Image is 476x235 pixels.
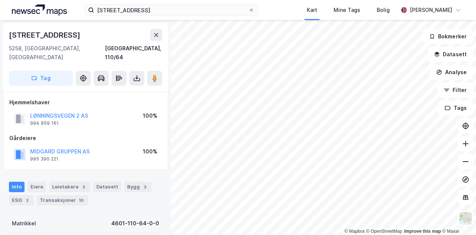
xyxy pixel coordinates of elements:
button: Datasett [428,47,473,62]
div: 4601-110-64-0-0 [111,219,159,228]
div: 10 [77,197,85,204]
div: Kontrollprogram for chat [439,199,476,235]
div: Mine Tags [334,6,360,15]
button: Tags [438,101,473,115]
img: logo.a4113a55bc3d86da70a041830d287a7e.svg [12,4,67,16]
div: Gårdeiere [9,134,162,143]
div: Datasett [93,182,121,192]
div: 3 [80,183,87,191]
div: Matrikkel [12,219,36,228]
div: Leietakere [49,182,90,192]
div: [PERSON_NAME] [410,6,452,15]
div: [GEOGRAPHIC_DATA], 110/64 [105,44,162,62]
div: 994 859 161 [30,120,59,126]
div: Transaksjoner [37,195,88,206]
div: Eiere [28,182,46,192]
a: Improve this map [404,229,441,234]
button: Tag [9,71,73,86]
button: Analyse [430,65,473,80]
input: Søk på adresse, matrikkel, gårdeiere, leietakere eller personer [94,4,248,16]
button: Filter [437,83,473,98]
iframe: Chat Widget [439,199,476,235]
div: 100% [143,111,157,120]
div: 5258, [GEOGRAPHIC_DATA], [GEOGRAPHIC_DATA] [9,44,105,62]
a: Mapbox [344,229,365,234]
button: Bokmerker [423,29,473,44]
div: 2 [23,197,31,204]
div: Kart [307,6,317,15]
div: Bolig [377,6,390,15]
div: 3 [141,183,149,191]
a: OpenStreetMap [366,229,402,234]
div: Hjemmelshaver [9,98,162,107]
div: Info [9,182,25,192]
div: 995 390 221 [30,156,58,162]
div: [STREET_ADDRESS] [9,29,82,41]
div: ESG [9,195,34,206]
div: 100% [143,147,157,156]
div: Bygg [124,182,152,192]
